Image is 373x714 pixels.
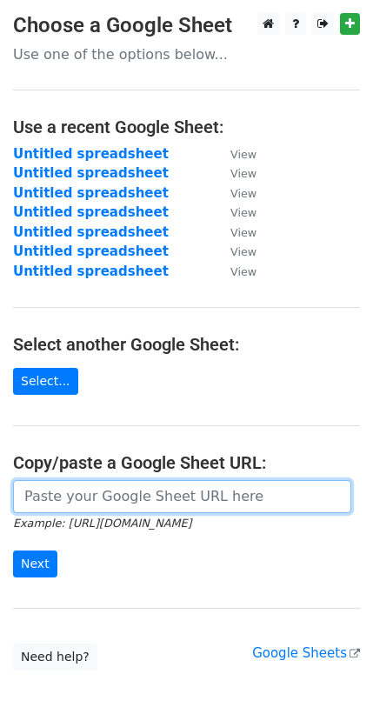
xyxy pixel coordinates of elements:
[230,206,256,219] small: View
[213,204,256,220] a: View
[230,167,256,180] small: View
[230,226,256,239] small: View
[13,334,360,355] h4: Select another Google Sheet:
[230,187,256,200] small: View
[13,204,169,220] a: Untitled spreadsheet
[213,185,256,201] a: View
[213,224,256,240] a: View
[13,185,169,201] a: Untitled spreadsheet
[286,631,373,714] iframe: Chat Widget
[13,517,191,530] small: Example: [URL][DOMAIN_NAME]
[13,146,169,162] a: Untitled spreadsheet
[13,551,57,577] input: Next
[13,368,78,395] a: Select...
[230,148,256,161] small: View
[230,245,256,258] small: View
[13,644,97,671] a: Need help?
[13,117,360,137] h4: Use a recent Google Sheet:
[213,165,256,181] a: View
[13,165,169,181] a: Untitled spreadsheet
[213,244,256,259] a: View
[13,45,360,63] p: Use one of the options below...
[213,146,256,162] a: View
[252,645,360,661] a: Google Sheets
[213,264,256,279] a: View
[13,244,169,259] a: Untitled spreadsheet
[230,265,256,278] small: View
[13,452,360,473] h4: Copy/paste a Google Sheet URL:
[13,224,169,240] a: Untitled spreadsheet
[13,480,351,513] input: Paste your Google Sheet URL here
[13,13,360,38] h3: Choose a Google Sheet
[13,264,169,279] a: Untitled spreadsheet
